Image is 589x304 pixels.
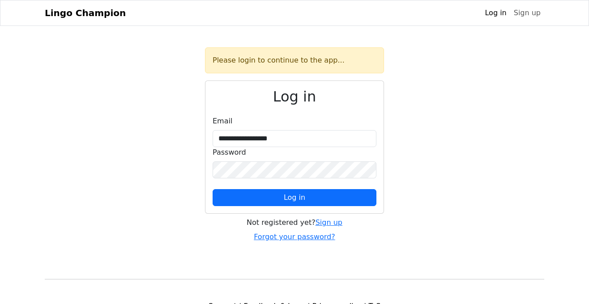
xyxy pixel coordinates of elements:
[481,4,510,22] a: Log in
[213,189,376,206] button: Log in
[284,193,305,202] span: Log in
[213,88,376,105] h2: Log in
[205,217,384,228] div: Not registered yet?
[316,218,342,227] a: Sign up
[45,4,126,22] a: Lingo Champion
[510,4,544,22] a: Sign up
[205,47,384,73] div: Please login to continue to the app...
[213,147,246,158] label: Password
[254,232,335,241] a: Forgot your password?
[213,116,232,127] label: Email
